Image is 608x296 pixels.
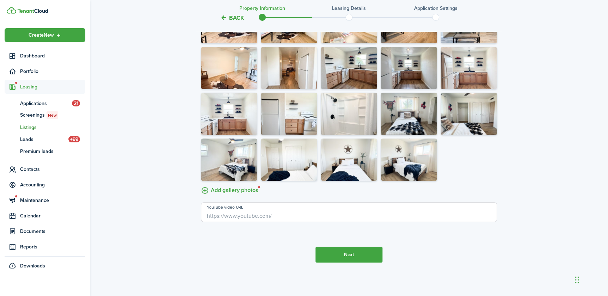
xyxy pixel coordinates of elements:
[48,112,57,118] span: New
[20,52,85,60] span: Dashboard
[5,28,85,42] button: Open menu
[20,136,68,143] span: Leads
[72,100,80,106] span: 21
[7,7,16,14] img: TenantCloud
[381,138,437,181] img: IMG_E7363.jpg
[441,93,497,135] img: IMG_E7361.jpg
[220,14,244,21] button: Back
[381,93,437,135] img: IMG_E7359.jpg
[20,166,85,173] span: Contacts
[321,138,377,181] img: IMG_E7364.jpg
[5,109,85,121] a: ScreeningsNew
[20,212,85,220] span: Calendar
[20,111,85,119] span: Screenings
[575,269,579,290] div: Drag
[29,33,54,38] span: Create New
[17,9,48,13] img: TenantCloud
[201,93,257,135] img: IMG_E7358.jpg
[20,262,45,270] span: Downloads
[5,240,85,254] a: Reports
[20,181,85,189] span: Accounting
[573,262,608,296] iframe: Chat Widget
[20,228,85,235] span: Documents
[20,148,85,155] span: Premium leads
[5,145,85,157] a: Premium leads
[261,47,317,89] img: IMG_E7356.jpg
[332,5,366,12] h3: Leasing details
[414,5,457,12] h3: Application settings
[315,247,382,263] button: Next
[321,47,377,89] img: IMG_E7354.jpg
[20,124,85,131] span: Listings
[261,138,317,181] img: IMG_E7365.jpg
[20,197,85,204] span: Maintenance
[5,97,85,109] a: Applications21
[441,47,497,89] img: IMG_E7357.jpg
[5,133,85,145] a: Leads+99
[20,68,85,75] span: Portfolio
[261,93,317,135] img: IMG_E7355.jpg
[201,202,497,222] input: https://www.youtube.com/
[5,121,85,133] a: Listings
[201,47,257,89] img: IMG_E7351.jpg
[20,100,72,107] span: Applications
[201,138,257,181] img: IMG_E7360.jpg
[68,136,80,142] span: +99
[239,5,285,12] h3: Property information
[5,49,85,63] a: Dashboard
[20,83,85,91] span: Leasing
[321,93,377,135] img: IMG_E7362.jpg
[20,243,85,251] span: Reports
[381,47,437,89] img: IMG_E7353.jpg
